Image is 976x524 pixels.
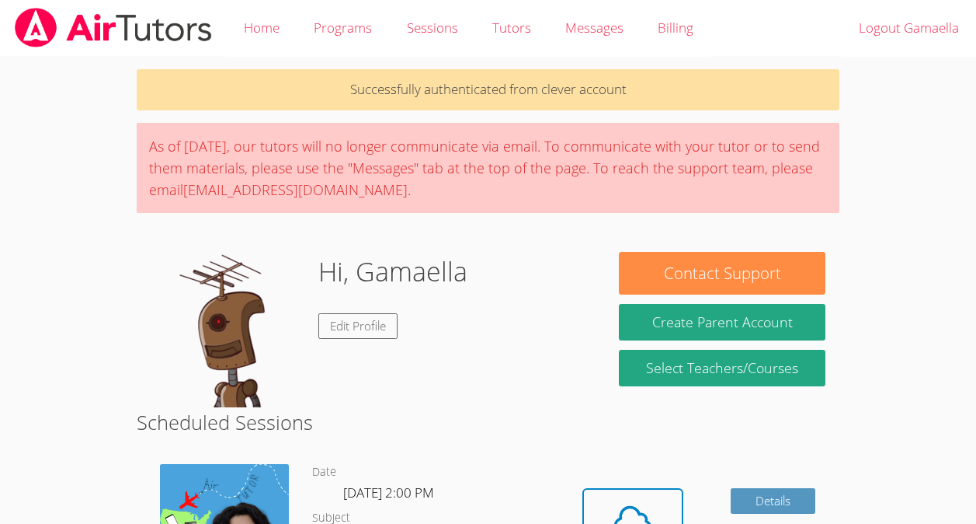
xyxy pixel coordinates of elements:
img: default.png [151,252,306,407]
button: Create Parent Account [619,304,825,341]
h1: Hi, Gamaella [318,252,467,292]
span: Messages [565,19,623,37]
p: Successfully authenticated from clever account [137,69,839,110]
h2: Scheduled Sessions [137,407,839,437]
a: Edit Profile [318,313,398,339]
dt: Date [312,463,336,482]
img: airtutors_banner-c4298cdbf04f3fff15de1276eac7730deb9818008684d7c2e4769d2f7ddbe033.png [13,8,214,47]
span: [DATE] 2:00 PM [343,484,434,501]
div: As of [DATE], our tutors will no longer communicate via email. To communicate with your tutor or ... [137,123,839,213]
a: Details [731,488,816,514]
button: Contact Support [619,252,825,295]
a: Select Teachers/Courses [619,350,825,386]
